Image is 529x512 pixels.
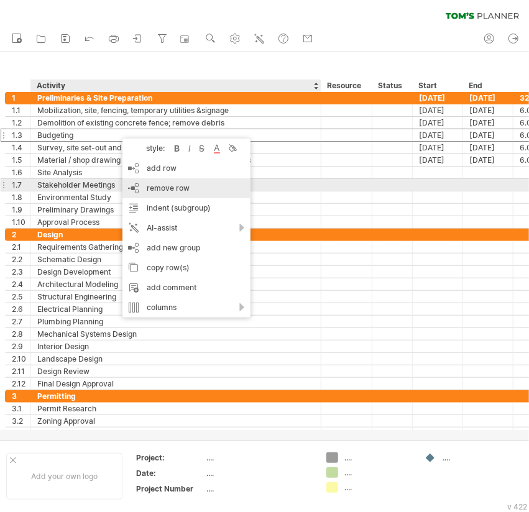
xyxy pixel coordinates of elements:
[12,303,30,315] div: 2.6
[37,365,315,377] div: Design Review
[122,158,251,178] div: add row
[37,415,315,427] div: Zoning Approval
[12,92,30,104] div: 1
[463,104,513,116] div: [DATE]
[12,365,30,377] div: 2.11
[37,316,315,327] div: Plumbing Planning
[37,204,315,216] div: Preliminary Drawings
[413,104,463,116] div: [DATE]
[136,452,205,463] div: Project:
[344,467,412,478] div: ....
[122,218,251,238] div: AI-assist
[147,183,190,193] span: remove row
[12,179,30,191] div: 1.7
[37,266,315,278] div: Design Development
[413,92,463,104] div: [DATE]
[12,104,30,116] div: 1.1
[12,204,30,216] div: 1.9
[37,254,315,265] div: Schematic Design
[378,80,405,92] div: Status
[37,278,315,290] div: Architectural Modeling
[37,104,315,116] div: Mobilization, site, fencing, temporary utilities &signage
[127,144,171,153] div: style:
[463,154,513,166] div: [DATE]
[37,241,315,253] div: Requirements Gathering
[12,216,30,228] div: 1.10
[443,452,510,463] div: ....
[37,229,315,240] div: Design
[122,298,251,318] div: columns
[463,142,513,153] div: [DATE]
[469,80,506,92] div: End
[413,129,463,141] div: [DATE]
[12,378,30,390] div: 2.12
[12,241,30,253] div: 2.1
[37,328,315,340] div: Mechanical Systems Design
[12,291,30,303] div: 2.5
[37,129,315,141] div: Budgeting
[37,341,315,352] div: Interior Design
[12,117,30,129] div: 1.2
[413,117,463,129] div: [DATE]
[37,216,315,228] div: Approval Process
[37,303,315,315] div: Electrical Planning
[12,316,30,327] div: 2.7
[12,154,30,166] div: 1.5
[12,266,30,278] div: 2.3
[37,191,315,203] div: Environmental Study
[136,468,205,478] div: Date:
[12,191,30,203] div: 1.8
[463,92,513,104] div: [DATE]
[12,142,30,153] div: 1.4
[12,427,30,439] div: 3.3
[344,482,412,493] div: ....
[12,353,30,365] div: 2.10
[37,390,315,402] div: Permitting
[37,154,315,166] div: Material / shop drawing submissions, procurement & permits
[327,80,365,92] div: Resource
[37,378,315,390] div: Final Design Approval
[136,483,205,494] div: Project Number
[12,129,30,141] div: 1.3
[463,129,513,141] div: [DATE]
[122,238,251,258] div: add new group
[12,390,30,402] div: 3
[207,452,311,463] div: ....
[463,117,513,129] div: [DATE]
[207,483,311,494] div: ....
[37,80,314,92] div: Activity
[12,341,30,352] div: 2.9
[418,80,456,92] div: Start
[122,258,251,278] div: copy row(s)
[413,154,463,166] div: [DATE]
[37,167,315,178] div: Site Analysis
[37,117,315,129] div: Demolition of existing concrete fence; remove debris
[37,403,315,414] div: Permit Research
[12,415,30,427] div: 3.2
[122,278,251,298] div: add comment
[507,502,527,511] div: v 422
[12,167,30,178] div: 1.6
[122,198,251,218] div: indent (subgroup)
[37,427,315,439] div: Building Permit Application
[6,453,122,500] div: Add your own logo
[12,403,30,414] div: 3.1
[207,468,311,478] div: ....
[12,328,30,340] div: 2.8
[344,452,412,463] div: ....
[12,229,30,240] div: 2
[37,142,315,153] div: Survey, site set-out and initial site investigations
[37,353,315,365] div: Landscape Design
[12,278,30,290] div: 2.4
[37,291,315,303] div: Structural Engineering
[37,92,315,104] div: Preliminaries & Site Preparation
[413,142,463,153] div: [DATE]
[37,179,315,191] div: Stakeholder Meetings
[12,254,30,265] div: 2.2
